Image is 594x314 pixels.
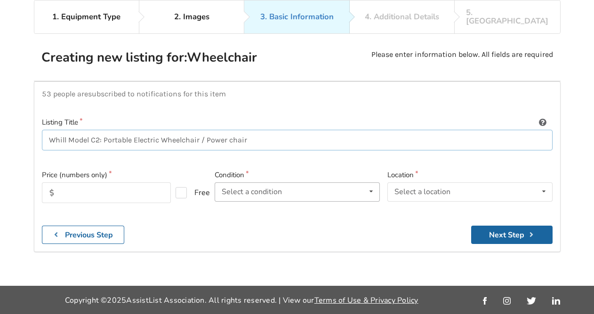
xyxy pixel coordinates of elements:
[176,187,202,198] label: Free
[42,170,207,181] label: Price (numbers only)
[483,297,487,305] img: facebook_link
[52,13,120,21] div: 1. Equipment Type
[222,188,282,196] div: Select a condition
[41,49,296,66] h2: Creating new listing for: Wheelchair
[42,117,553,128] label: Listing Title
[552,297,560,305] img: linkedin_link
[527,297,536,305] img: twitter_link
[471,226,553,244] button: Next Step
[215,170,380,181] label: Condition
[42,226,125,244] button: Previous Step
[314,295,418,306] a: Terms of Use & Privacy Policy
[387,170,553,181] label: Location
[394,188,450,196] div: Select a location
[371,49,553,73] p: Please enter information below. All fields are required
[65,230,113,240] b: Previous Step
[503,297,511,305] img: instagram_link
[260,13,334,21] div: 3. Basic Information
[174,13,209,21] div: 2. Images
[42,89,553,98] p: 53 people are subscribed to notifications for this item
